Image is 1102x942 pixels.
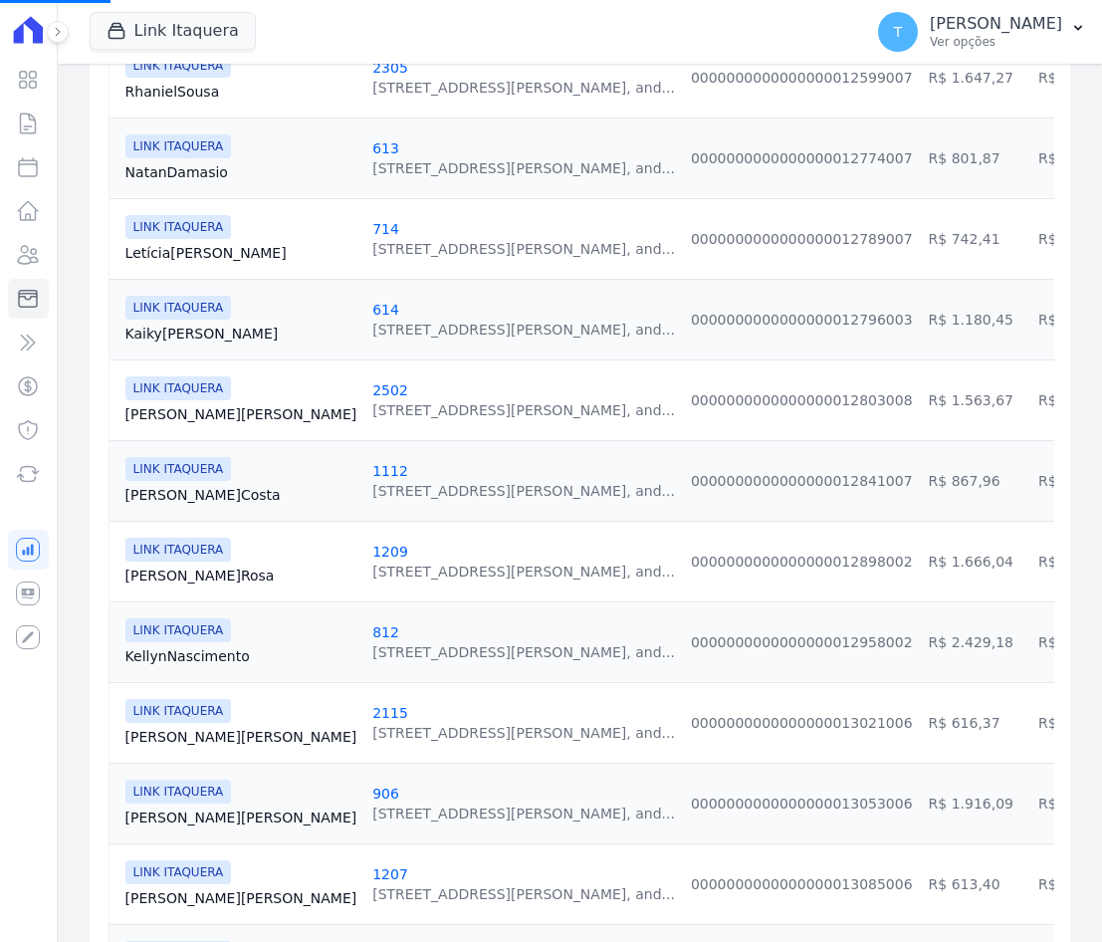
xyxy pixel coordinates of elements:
[894,25,903,39] span: T
[125,376,232,400] span: LINK ITAQUERA
[372,400,675,420] div: [STREET_ADDRESS][PERSON_NAME], and...
[372,382,408,398] a: 2502
[930,14,1062,34] p: [PERSON_NAME]
[372,866,408,882] a: 1207
[921,682,1030,763] td: R$ 616,37
[372,463,408,479] a: 1112
[691,634,913,650] a: 0000000000000000012958002
[921,279,1030,359] td: R$ 1.180,45
[691,150,913,166] a: 0000000000000000012774007
[862,4,1102,60] button: T [PERSON_NAME] Ver opções
[691,392,913,408] a: 0000000000000000012803008
[372,158,675,178] div: [STREET_ADDRESS][PERSON_NAME], and...
[125,82,357,102] a: RhanielSousa
[125,457,232,481] span: LINK ITAQUERA
[372,723,675,743] div: [STREET_ADDRESS][PERSON_NAME], and...
[125,699,232,723] span: LINK ITAQUERA
[125,860,232,884] span: LINK ITAQUERA
[921,601,1030,682] td: R$ 2.429,18
[125,296,232,320] span: LINK ITAQUERA
[90,12,256,50] button: Link Itaquera
[372,624,399,640] a: 812
[921,198,1030,279] td: R$ 742,41
[372,642,675,662] div: [STREET_ADDRESS][PERSON_NAME], and...
[125,538,232,562] span: LINK ITAQUERA
[125,888,357,908] a: [PERSON_NAME][PERSON_NAME]
[691,876,913,892] a: 0000000000000000013085006
[691,70,913,86] a: 0000000000000000012599007
[691,231,913,247] a: 0000000000000000012789007
[691,796,913,812] a: 0000000000000000013053006
[921,843,1030,924] td: R$ 613,40
[372,804,675,824] div: [STREET_ADDRESS][PERSON_NAME], and...
[921,118,1030,198] td: R$ 801,87
[372,221,399,237] a: 714
[372,884,675,904] div: [STREET_ADDRESS][PERSON_NAME], and...
[921,37,1030,118] td: R$ 1.647,27
[125,618,232,642] span: LINK ITAQUERA
[125,780,232,804] span: LINK ITAQUERA
[372,786,399,802] a: 906
[921,359,1030,440] td: R$ 1.563,67
[125,215,232,239] span: LINK ITAQUERA
[125,324,357,344] a: Kaiky[PERSON_NAME]
[125,134,232,158] span: LINK ITAQUERA
[372,705,408,721] a: 2115
[125,808,357,827] a: [PERSON_NAME][PERSON_NAME]
[372,320,675,340] div: [STREET_ADDRESS][PERSON_NAME], and...
[125,727,357,747] a: [PERSON_NAME][PERSON_NAME]
[691,312,913,328] a: 0000000000000000012796003
[930,34,1062,50] p: Ver opções
[372,140,399,156] a: 613
[372,481,675,501] div: [STREET_ADDRESS][PERSON_NAME], and...
[125,162,357,182] a: NatanDamasio
[372,562,675,582] div: [STREET_ADDRESS][PERSON_NAME], and...
[921,440,1030,521] td: R$ 867,96
[125,404,357,424] a: [PERSON_NAME][PERSON_NAME]
[372,60,408,76] a: 2305
[372,302,399,318] a: 614
[125,566,357,586] a: [PERSON_NAME]Rosa
[921,521,1030,601] td: R$ 1.666,04
[372,78,675,98] div: [STREET_ADDRESS][PERSON_NAME], and...
[125,485,357,505] a: [PERSON_NAME]Costa
[125,54,232,78] span: LINK ITAQUERA
[125,243,357,263] a: Letícia[PERSON_NAME]
[691,473,913,489] a: 0000000000000000012841007
[921,763,1030,843] td: R$ 1.916,09
[372,544,408,560] a: 1209
[691,554,913,570] a: 0000000000000000012898002
[372,239,675,259] div: [STREET_ADDRESS][PERSON_NAME], and...
[125,646,357,666] a: KellynNascimento
[691,715,913,731] a: 0000000000000000013021006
